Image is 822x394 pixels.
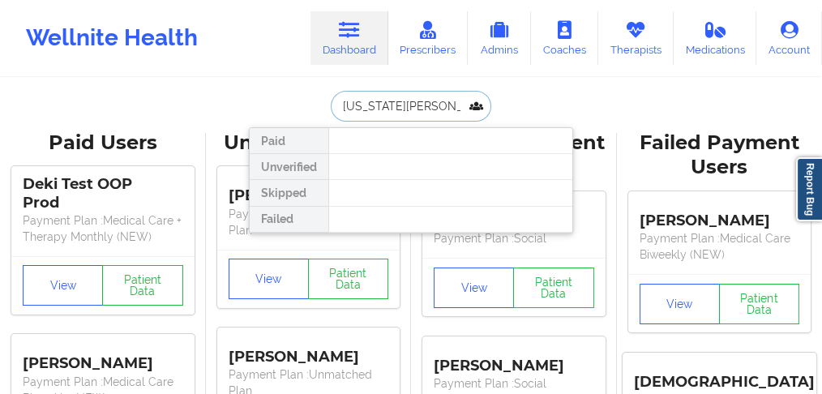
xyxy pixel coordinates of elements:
[229,175,389,206] div: [PERSON_NAME]
[434,375,594,392] p: Payment Plan : Social
[229,206,389,238] p: Payment Plan : Unmatched Plan
[229,336,389,366] div: [PERSON_NAME]
[11,131,195,156] div: Paid Users
[796,157,822,221] a: Report Bug
[531,11,598,65] a: Coaches
[23,212,183,245] p: Payment Plan : Medical Care + Therapy Monthly (NEW)
[628,131,811,181] div: Failed Payment Users
[102,265,182,306] button: Patient Data
[229,259,309,299] button: View
[308,259,388,299] button: Patient Data
[310,11,388,65] a: Dashboard
[250,180,328,206] div: Skipped
[23,265,103,306] button: View
[719,284,799,324] button: Patient Data
[250,154,328,180] div: Unverified
[434,268,514,308] button: View
[23,343,183,374] div: [PERSON_NAME]
[250,128,328,154] div: Paid
[434,345,594,375] div: [PERSON_NAME]
[640,199,800,230] div: [PERSON_NAME]
[640,230,800,263] p: Payment Plan : Medical Care Biweekly (NEW)
[674,11,757,65] a: Medications
[756,11,822,65] a: Account
[250,207,328,233] div: Failed
[23,175,183,212] div: Deki Test OOP Prod
[217,131,400,156] div: Unverified Users
[468,11,531,65] a: Admins
[434,230,594,246] p: Payment Plan : Social
[513,268,593,308] button: Patient Data
[388,11,469,65] a: Prescribers
[640,284,720,324] button: View
[598,11,674,65] a: Therapists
